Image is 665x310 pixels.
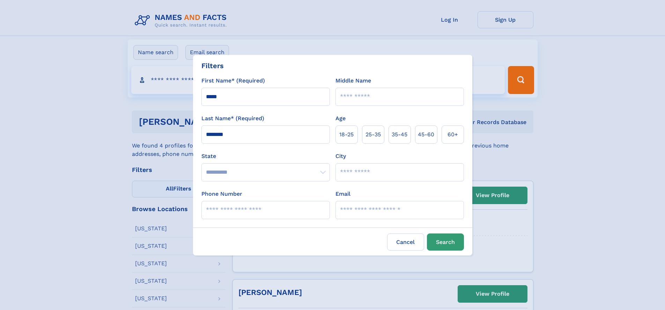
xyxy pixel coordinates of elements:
[387,233,424,251] label: Cancel
[201,60,224,71] div: Filters
[339,130,354,139] span: 18‑25
[335,77,371,85] label: Middle Name
[365,130,381,139] span: 25‑35
[201,190,242,198] label: Phone Number
[201,77,265,85] label: First Name* (Required)
[427,233,464,251] button: Search
[335,152,346,160] label: City
[418,130,434,139] span: 45‑60
[335,114,346,123] label: Age
[201,114,264,123] label: Last Name* (Required)
[392,130,407,139] span: 35‑45
[335,190,350,198] label: Email
[448,130,458,139] span: 60+
[201,152,330,160] label: State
